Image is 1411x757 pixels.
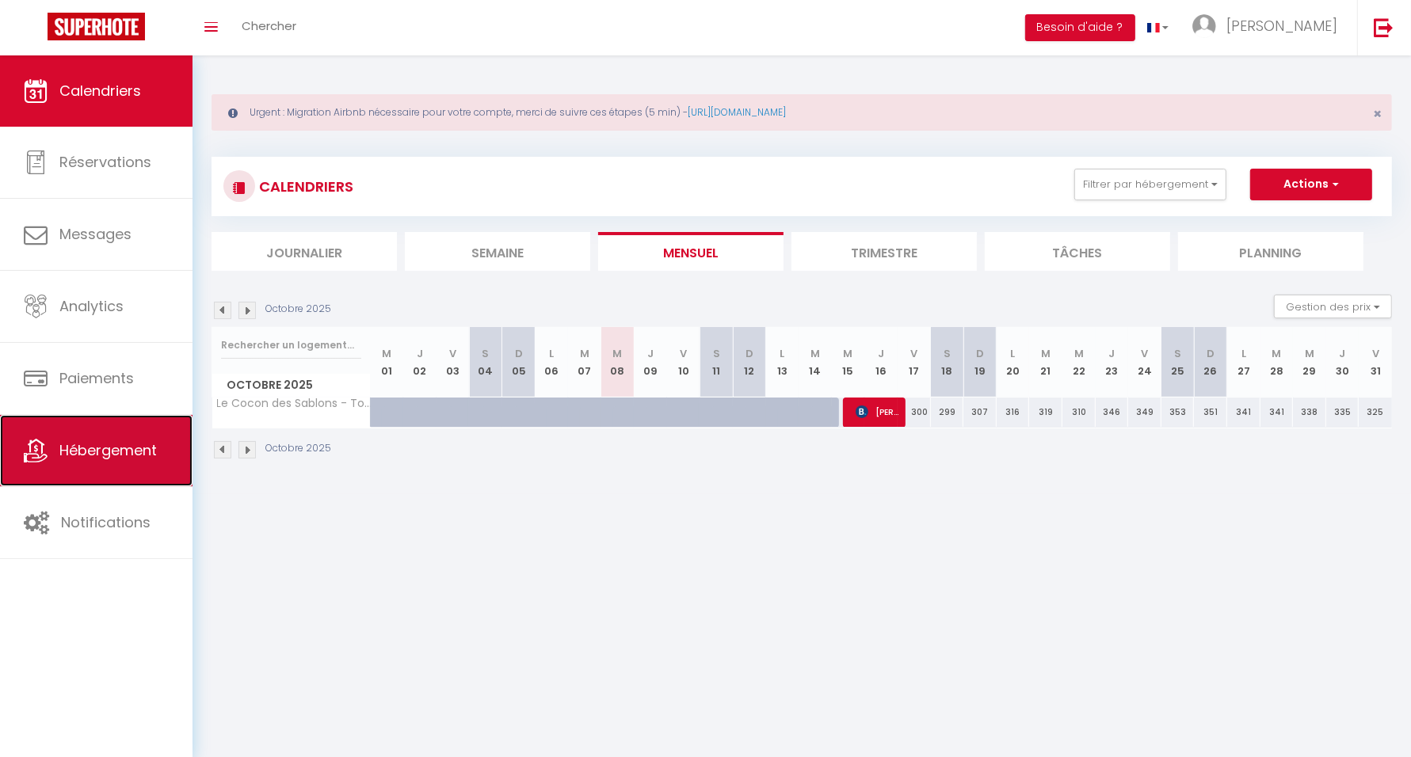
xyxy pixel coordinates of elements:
[688,105,786,119] a: [URL][DOMAIN_NAME]
[59,296,124,316] span: Analytics
[502,327,536,398] th: 05
[48,13,145,40] img: Super Booking
[1141,346,1148,361] abbr: V
[733,327,766,398] th: 12
[255,169,353,204] h3: CALENDRIERS
[1096,327,1129,398] th: 23
[944,346,951,361] abbr: S
[1161,398,1195,427] div: 353
[1025,14,1135,41] button: Besoin d'aide ?
[1250,169,1372,200] button: Actions
[371,327,404,398] th: 01
[1194,327,1227,398] th: 26
[878,346,884,361] abbr: J
[1074,346,1084,361] abbr: M
[1241,346,1246,361] abbr: L
[791,232,977,271] li: Trimestre
[856,397,900,427] span: [PERSON_NAME]
[997,398,1030,427] div: 316
[437,327,470,398] th: 03
[580,346,589,361] abbr: M
[1192,14,1216,38] img: ...
[535,327,568,398] th: 06
[1062,327,1096,398] th: 22
[647,346,654,361] abbr: J
[766,327,799,398] th: 13
[1359,327,1392,398] th: 31
[1128,327,1161,398] th: 24
[59,224,132,244] span: Messages
[449,346,456,361] abbr: V
[265,441,331,456] p: Octobre 2025
[1062,398,1096,427] div: 310
[1359,398,1392,427] div: 325
[963,327,997,398] th: 19
[1194,398,1227,427] div: 351
[215,398,373,409] span: Le Cocon des Sablons - Tour [GEOGRAPHIC_DATA]
[242,17,296,34] span: Chercher
[1260,398,1294,427] div: 341
[1374,17,1394,37] img: logout
[931,398,964,427] div: 299
[61,512,151,532] span: Notifications
[417,346,423,361] abbr: J
[898,327,931,398] th: 17
[1029,398,1062,427] div: 319
[810,346,820,361] abbr: M
[1161,327,1195,398] th: 25
[976,346,984,361] abbr: D
[864,327,898,398] th: 16
[1227,398,1260,427] div: 341
[713,346,720,361] abbr: S
[680,346,687,361] abbr: V
[634,327,667,398] th: 09
[1096,398,1129,427] div: 346
[780,346,784,361] abbr: L
[403,327,437,398] th: 02
[1326,327,1360,398] th: 30
[1274,295,1392,318] button: Gestion des prix
[1207,346,1215,361] abbr: D
[1260,327,1294,398] th: 28
[59,368,134,388] span: Paiements
[985,232,1170,271] li: Tâches
[469,327,502,398] th: 04
[265,302,331,317] p: Octobre 2025
[1128,398,1161,427] div: 349
[382,346,391,361] abbr: M
[1074,169,1226,200] button: Filtrer par hébergement
[1326,398,1360,427] div: 335
[1178,232,1363,271] li: Planning
[799,327,832,398] th: 14
[910,346,917,361] abbr: V
[568,327,601,398] th: 07
[746,346,753,361] abbr: D
[212,374,370,397] span: Octobre 2025
[221,331,361,359] input: Rechercher un logement...
[1372,346,1379,361] abbr: V
[1340,346,1346,361] abbr: J
[1373,104,1382,124] span: ×
[612,346,622,361] abbr: M
[1011,346,1016,361] abbr: L
[997,327,1030,398] th: 20
[405,232,590,271] li: Semaine
[963,398,997,427] div: 307
[482,346,490,361] abbr: S
[1226,16,1337,36] span: [PERSON_NAME]
[1293,398,1326,427] div: 338
[844,346,853,361] abbr: M
[700,327,733,398] th: 11
[832,327,865,398] th: 15
[1272,346,1281,361] abbr: M
[515,346,523,361] abbr: D
[1108,346,1115,361] abbr: J
[1174,346,1181,361] abbr: S
[1293,327,1326,398] th: 29
[601,327,635,398] th: 08
[898,398,931,427] div: 300
[59,152,151,172] span: Réservations
[549,346,554,361] abbr: L
[1041,346,1051,361] abbr: M
[598,232,784,271] li: Mensuel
